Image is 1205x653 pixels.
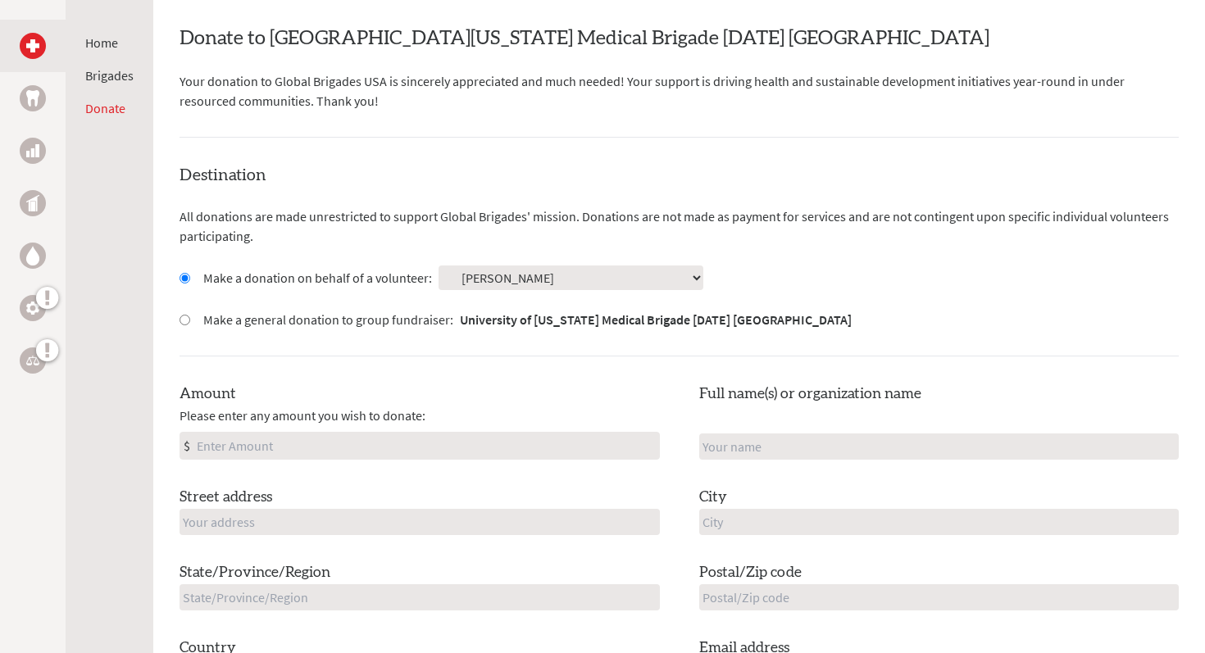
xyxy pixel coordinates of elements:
[85,34,118,51] a: Home
[85,98,134,118] li: Donate
[20,347,46,374] a: Legal Empowerment
[26,144,39,157] img: Business
[699,433,1180,460] input: Your name
[203,310,852,329] label: Make a general donation to group fundraiser:
[699,486,727,509] label: City
[699,383,921,406] label: Full name(s) or organization name
[180,71,1179,111] p: Your donation to Global Brigades USA is sincerely appreciated and much needed! Your support is dr...
[20,33,46,59] a: Medical
[180,206,1179,246] p: All donations are made unrestricted to support Global Brigades' mission. Donations are not made a...
[26,246,39,265] img: Water
[26,90,39,106] img: Dental
[180,433,193,459] div: $
[26,195,39,211] img: Public Health
[699,584,1180,610] input: Postal/Zip code
[193,433,659,459] input: Enter Amount
[180,486,272,509] label: Street address
[20,295,46,321] a: Engineering
[26,356,39,365] img: Legal Empowerment
[26,39,39,52] img: Medical
[20,243,46,269] a: Water
[180,561,330,584] label: State/Province/Region
[699,561,802,584] label: Postal/Zip code
[180,164,1179,187] h4: Destination
[203,268,432,288] label: Make a donation on behalf of a volunteer:
[85,67,134,84] a: Brigades
[180,383,236,406] label: Amount
[180,584,660,610] input: State/Province/Region
[180,406,425,425] span: Please enter any amount you wish to donate:
[85,100,125,116] a: Donate
[460,311,852,328] strong: University of [US_STATE] Medical Brigade [DATE] [GEOGRAPHIC_DATA]
[85,66,134,85] li: Brigades
[180,509,660,535] input: Your address
[699,509,1180,535] input: City
[180,25,1179,52] h2: Donate to [GEOGRAPHIC_DATA][US_STATE] Medical Brigade [DATE] [GEOGRAPHIC_DATA]
[20,85,46,111] a: Dental
[85,33,134,52] li: Home
[20,190,46,216] a: Public Health
[26,302,39,315] img: Engineering
[20,138,46,164] a: Business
